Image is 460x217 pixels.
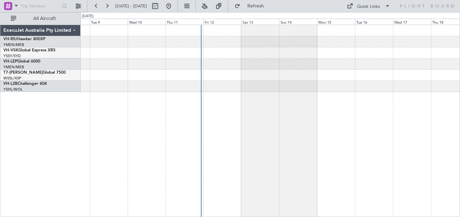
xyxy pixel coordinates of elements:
div: Fri 12 [203,19,241,25]
span: VH-RIU [3,37,17,41]
span: All Aircraft [18,16,71,21]
a: YMEN/MEB [3,65,24,70]
a: VH-VSKGlobal Express XRS [3,48,56,52]
span: VH-VSK [3,48,18,52]
div: Wed 17 [393,19,431,25]
button: All Aircraft [7,13,74,24]
div: Quick Links [357,3,380,10]
a: YSSY/SYD [3,53,21,58]
a: WSSL/XSP [3,76,21,81]
span: Refresh [242,4,270,8]
a: T7-[PERSON_NAME]Global 7500 [3,71,66,75]
div: Sat 13 [241,19,279,25]
span: VH-LEP [3,59,17,64]
div: Wed 10 [128,19,166,25]
div: Sun 14 [279,19,317,25]
div: [DATE] [82,14,93,19]
span: T7-[PERSON_NAME] [3,71,43,75]
a: YMEN/MEB [3,42,24,47]
a: VH-RIUHawker 800XP [3,37,45,41]
div: Thu 11 [165,19,203,25]
a: YSHL/WOL [3,87,23,92]
div: Mon 15 [317,19,355,25]
input: Trip Number [21,1,60,11]
a: VH-L2BChallenger 604 [3,82,47,86]
span: VH-L2B [3,82,18,86]
div: Tue 16 [355,19,393,25]
button: Quick Links [343,1,394,11]
a: VH-LEPGlobal 6000 [3,59,40,64]
button: Refresh [231,1,272,11]
div: Tue 9 [90,19,128,25]
span: [DATE] - [DATE] [115,3,147,9]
